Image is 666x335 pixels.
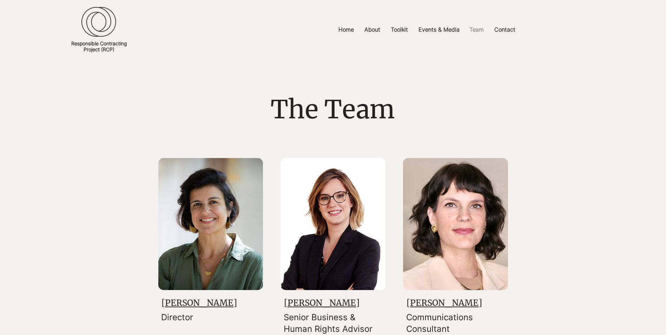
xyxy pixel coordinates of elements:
a: Contact [489,22,521,38]
p: Team [466,22,487,38]
a: Home [333,22,359,38]
a: About [359,22,385,38]
span: The Team [271,93,395,125]
a: Responsible ContractingProject (RCP) [71,40,127,52]
p: Communications Consultant [406,311,501,335]
a: [PERSON_NAME] [161,297,237,308]
img: Claire Bright_edited.jpg [281,158,385,290]
p: About [361,22,384,38]
img: elizabeth_cline.JPG [403,158,508,290]
p: Events & Media [415,22,463,38]
nav: Site [249,22,605,38]
p: Home [335,22,357,38]
a: [PERSON_NAME] [284,297,360,308]
p: Toolkit [387,22,411,38]
p: Contact [491,22,519,38]
p: Senior Business & Human Rights Advisor [284,311,378,335]
a: Events & Media [413,22,464,38]
a: Toolkit [385,22,413,38]
a: Team [464,22,489,38]
span: Director [161,312,193,322]
a: [PERSON_NAME] [407,297,482,308]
